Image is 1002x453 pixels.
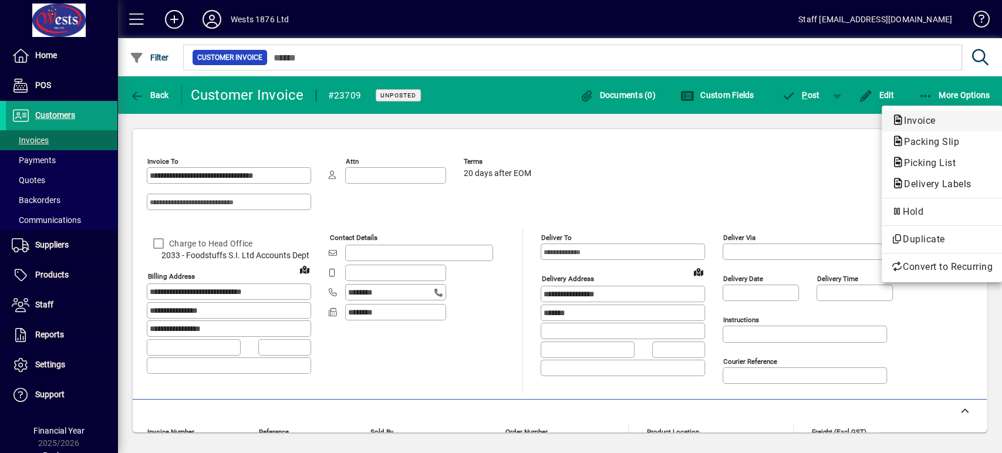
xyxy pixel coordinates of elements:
[891,205,993,219] span: Hold
[891,260,993,274] span: Convert to Recurring
[891,178,977,190] span: Delivery Labels
[891,136,965,147] span: Packing Slip
[891,232,993,246] span: Duplicate
[891,115,942,126] span: Invoice
[891,157,961,168] span: Picking List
